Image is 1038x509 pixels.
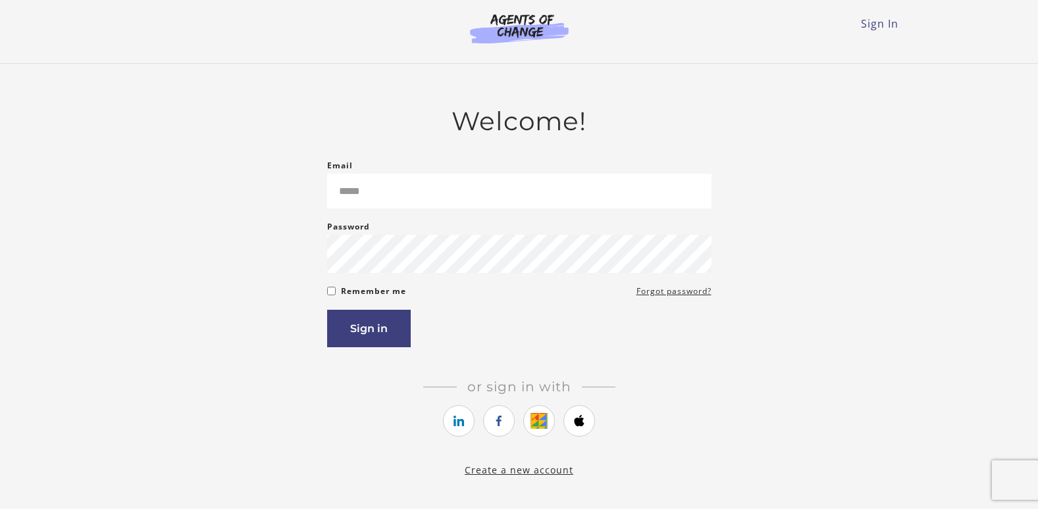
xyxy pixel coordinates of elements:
[341,283,406,299] label: Remember me
[327,158,353,174] label: Email
[861,16,898,31] a: Sign In
[523,405,555,437] a: https://courses.thinkific.com/users/auth/google?ss%5Breferral%5D=&ss%5Buser_return_to%5D=&ss%5Bvi...
[465,464,573,476] a: Create a new account
[636,283,712,299] a: Forgot password?
[443,405,475,437] a: https://courses.thinkific.com/users/auth/linkedin?ss%5Breferral%5D=&ss%5Buser_return_to%5D=&ss%5B...
[327,310,411,347] button: Sign in
[327,106,712,137] h2: Welcome!
[563,405,595,437] a: https://courses.thinkific.com/users/auth/apple?ss%5Breferral%5D=&ss%5Buser_return_to%5D=&ss%5Bvis...
[327,219,370,235] label: Password
[457,379,582,395] span: Or sign in with
[456,13,583,43] img: Agents of Change Logo
[483,405,515,437] a: https://courses.thinkific.com/users/auth/facebook?ss%5Breferral%5D=&ss%5Buser_return_to%5D=&ss%5B...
